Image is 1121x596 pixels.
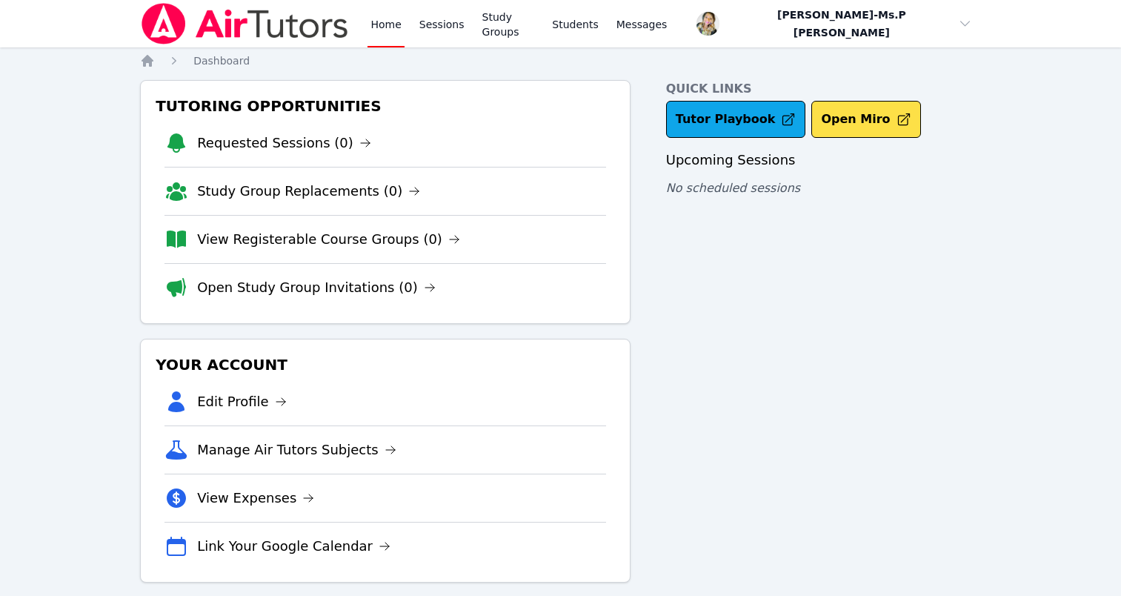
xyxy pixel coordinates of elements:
span: No scheduled sessions [666,181,800,195]
h3: Your Account [153,351,618,378]
a: View Registerable Course Groups (0) [197,229,460,250]
a: Tutor Playbook [666,101,806,138]
nav: Breadcrumb [140,53,981,68]
a: Manage Air Tutors Subjects [197,440,396,460]
h3: Upcoming Sessions [666,150,981,170]
img: Air Tutors [140,3,350,44]
a: Link Your Google Calendar [197,536,390,557]
button: Open Miro [811,101,920,138]
span: Messages [616,17,668,32]
a: Open Study Group Invitations (0) [197,277,436,298]
a: Dashboard [193,53,250,68]
a: Study Group Replacements (0) [197,181,420,202]
span: Dashboard [193,55,250,67]
h3: Tutoring Opportunities [153,93,618,119]
h4: Quick Links [666,80,981,98]
a: Requested Sessions (0) [197,133,371,153]
a: Edit Profile [197,391,287,412]
a: View Expenses [197,488,314,509]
